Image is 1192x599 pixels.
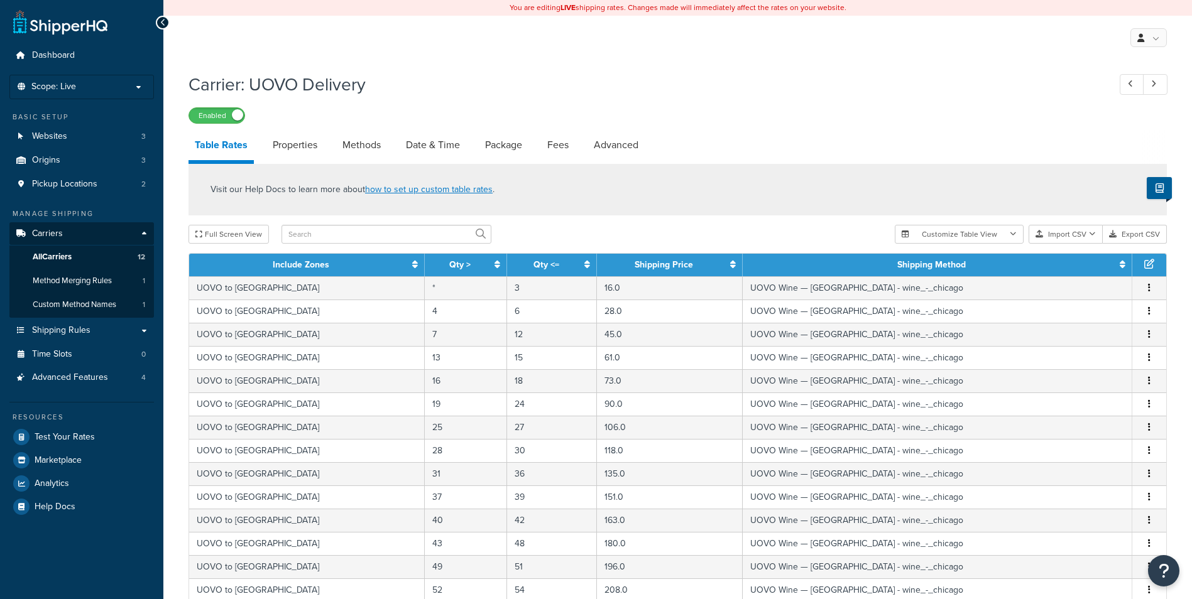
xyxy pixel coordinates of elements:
td: 13 [425,346,507,369]
td: 39 [507,485,597,509]
span: Method Merging Rules [33,276,112,286]
td: 37 [425,485,507,509]
td: UOVO Wine — [GEOGRAPHIC_DATA] - wine_-_chicago [743,462,1132,485]
li: Shipping Rules [9,319,154,342]
td: 36 [507,462,597,485]
td: UOVO Wine — [GEOGRAPHIC_DATA] - wine_-_chicago [743,416,1132,439]
a: Qty > [449,258,471,271]
td: UOVO Wine — [GEOGRAPHIC_DATA] - wine_-_chicago [743,276,1132,299]
a: Custom Method Names1 [9,293,154,316]
a: Help Docs [9,495,154,518]
td: UOVO Wine — [GEOGRAPHIC_DATA] - wine_-_chicago [743,392,1132,416]
td: UOVO to [GEOGRAPHIC_DATA] [189,462,425,485]
span: Websites [32,131,67,142]
li: Dashboard [9,44,154,67]
a: Time Slots0 [9,343,154,366]
span: 1 [143,299,145,310]
li: Custom Method Names [9,293,154,316]
td: UOVO Wine — [GEOGRAPHIC_DATA] - wine_-_chicago [743,485,1132,509]
td: UOVO Wine — [GEOGRAPHIC_DATA] - wine_-_chicago [743,555,1132,578]
span: 2 [141,179,146,190]
td: UOVO to [GEOGRAPHIC_DATA] [189,276,425,299]
a: Date & Time [400,130,466,160]
td: 151.0 [597,485,743,509]
a: Methods [336,130,387,160]
span: 12 [138,252,145,262]
td: 163.0 [597,509,743,532]
button: Import CSV [1029,225,1103,244]
button: Open Resource Center [1148,555,1179,586]
li: Websites [9,125,154,148]
td: 28 [425,439,507,462]
a: Shipping Price [635,258,693,271]
td: UOVO to [GEOGRAPHIC_DATA] [189,485,425,509]
td: UOVO Wine — [GEOGRAPHIC_DATA] - wine_-_chicago [743,532,1132,555]
td: UOVO to [GEOGRAPHIC_DATA] [189,532,425,555]
td: UOVO to [GEOGRAPHIC_DATA] [189,369,425,392]
td: UOVO Wine — [GEOGRAPHIC_DATA] - wine_-_chicago [743,299,1132,323]
span: Pickup Locations [32,179,97,190]
h1: Carrier: UOVO Delivery [189,72,1096,97]
span: 3 [141,155,146,166]
td: UOVO to [GEOGRAPHIC_DATA] [189,346,425,369]
td: 24 [507,392,597,416]
td: 106.0 [597,416,743,439]
td: UOVO Wine — [GEOGRAPHIC_DATA] - wine_-_chicago [743,439,1132,462]
span: Carriers [32,229,63,239]
span: 0 [141,349,146,360]
a: Carriers [9,222,154,246]
b: LIVE [560,2,576,13]
span: Analytics [35,478,69,489]
a: Qty <= [533,258,559,271]
td: 73.0 [597,369,743,392]
td: 196.0 [597,555,743,578]
td: UOVO to [GEOGRAPHIC_DATA] [189,323,425,346]
a: how to set up custom table rates [365,183,493,196]
td: UOVO to [GEOGRAPHIC_DATA] [189,416,425,439]
button: Full Screen View [189,225,269,244]
a: Test Your Rates [9,426,154,448]
td: UOVO to [GEOGRAPHIC_DATA] [189,299,425,323]
td: UOVO Wine — [GEOGRAPHIC_DATA] - wine_-_chicago [743,369,1132,392]
a: Method Merging Rules1 [9,269,154,293]
a: Advanced [588,130,645,160]
li: Carriers [9,222,154,318]
td: 51 [507,555,597,578]
td: 49 [425,555,507,578]
td: 15 [507,346,597,369]
td: 30 [507,439,597,462]
td: 4 [425,299,507,323]
li: Pickup Locations [9,173,154,196]
li: Method Merging Rules [9,269,154,293]
td: UOVO to [GEOGRAPHIC_DATA] [189,555,425,578]
a: Previous Record [1120,74,1144,95]
td: 16.0 [597,276,743,299]
span: Test Your Rates [35,432,95,443]
td: 3 [507,276,597,299]
span: Advanced Features [32,372,108,383]
td: 118.0 [597,439,743,462]
a: Websites3 [9,125,154,148]
button: Export CSV [1103,225,1167,244]
a: Include Zones [273,258,329,271]
td: 16 [425,369,507,392]
a: Marketplace [9,449,154,472]
a: Pickup Locations2 [9,173,154,196]
span: 3 [141,131,146,142]
input: Search [282,225,491,244]
td: 135.0 [597,462,743,485]
span: Origins [32,155,60,166]
li: Origins [9,149,154,172]
span: 1 [143,276,145,286]
td: UOVO to [GEOGRAPHIC_DATA] [189,509,425,532]
td: 25 [425,416,507,439]
a: Next Record [1143,74,1167,95]
a: Package [479,130,528,160]
span: Help Docs [35,502,75,512]
td: UOVO Wine — [GEOGRAPHIC_DATA] - wine_-_chicago [743,323,1132,346]
button: Customize Table View [895,225,1024,244]
td: 45.0 [597,323,743,346]
td: 31 [425,462,507,485]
